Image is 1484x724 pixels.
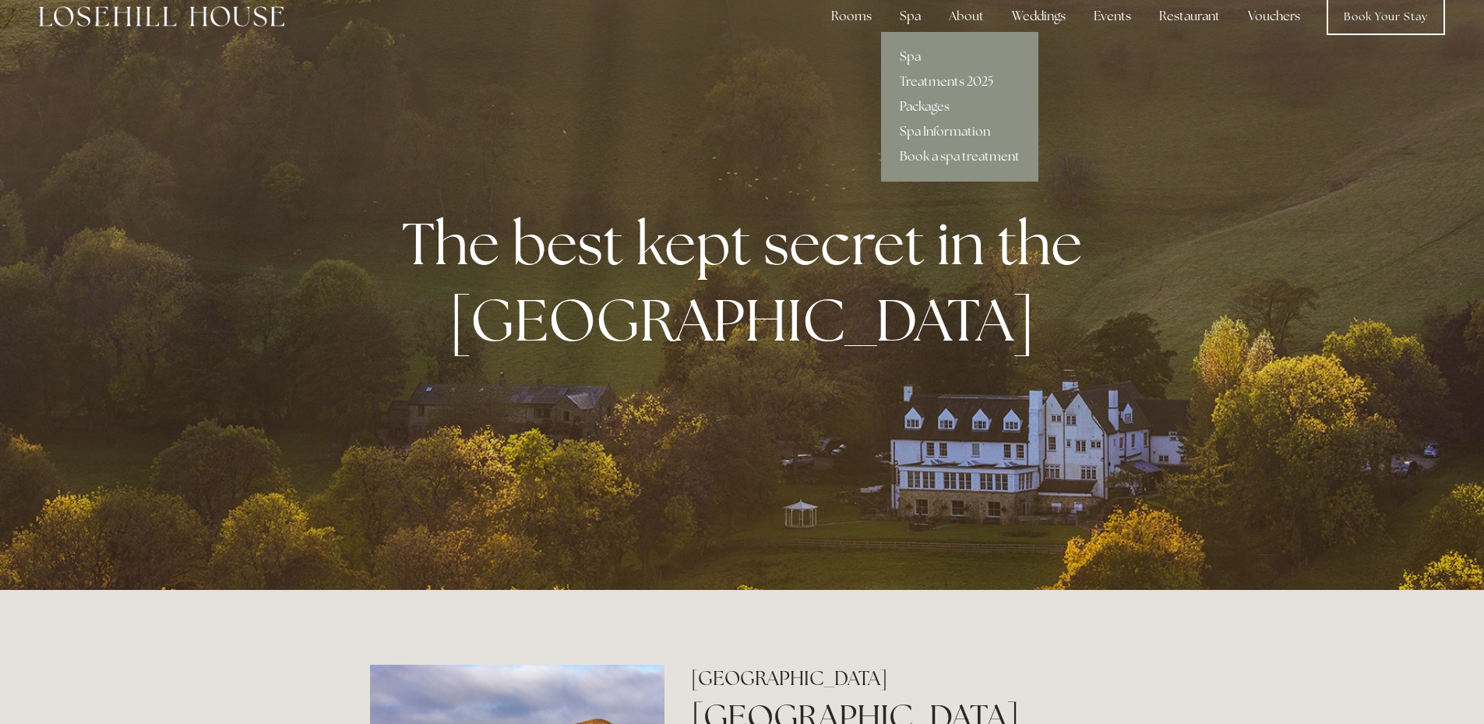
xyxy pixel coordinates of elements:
[39,6,284,26] img: Losehill House
[1081,1,1144,32] div: Events
[881,119,1038,144] a: Spa Information
[881,44,1038,69] a: Spa
[819,1,884,32] div: Rooms
[691,665,1114,692] h2: [GEOGRAPHIC_DATA]
[402,205,1094,358] strong: The best kept secret in the [GEOGRAPHIC_DATA]
[999,1,1078,32] div: Weddings
[936,1,996,32] div: About
[1235,1,1313,32] a: Vouchers
[881,69,1038,94] a: Treatments 2025
[881,94,1038,119] a: Packages
[1147,1,1232,32] div: Restaurant
[887,1,933,32] div: Spa
[881,144,1038,169] a: Book a spa treatment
